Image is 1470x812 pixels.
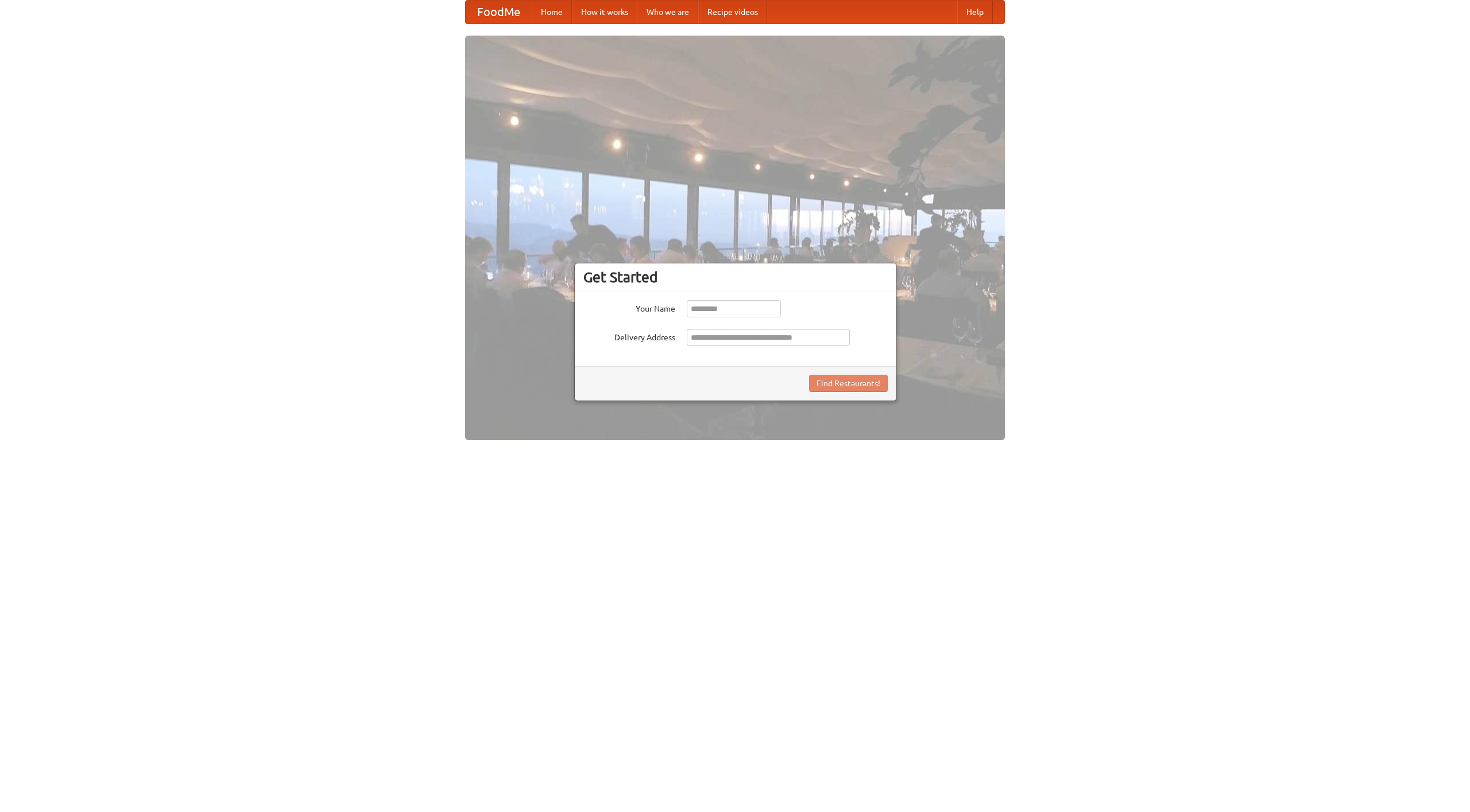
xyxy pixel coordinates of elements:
label: Your Name [583,300,675,314]
a: FoodMe [466,1,532,24]
label: Delivery Address [583,329,675,343]
a: Recipe videos [698,1,767,24]
a: How it works [572,1,637,24]
h3: Get Started [583,269,888,286]
a: Who we are [637,1,698,24]
a: Home [532,1,572,24]
button: Find Restaurants! [809,375,888,392]
a: Help [957,1,993,24]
